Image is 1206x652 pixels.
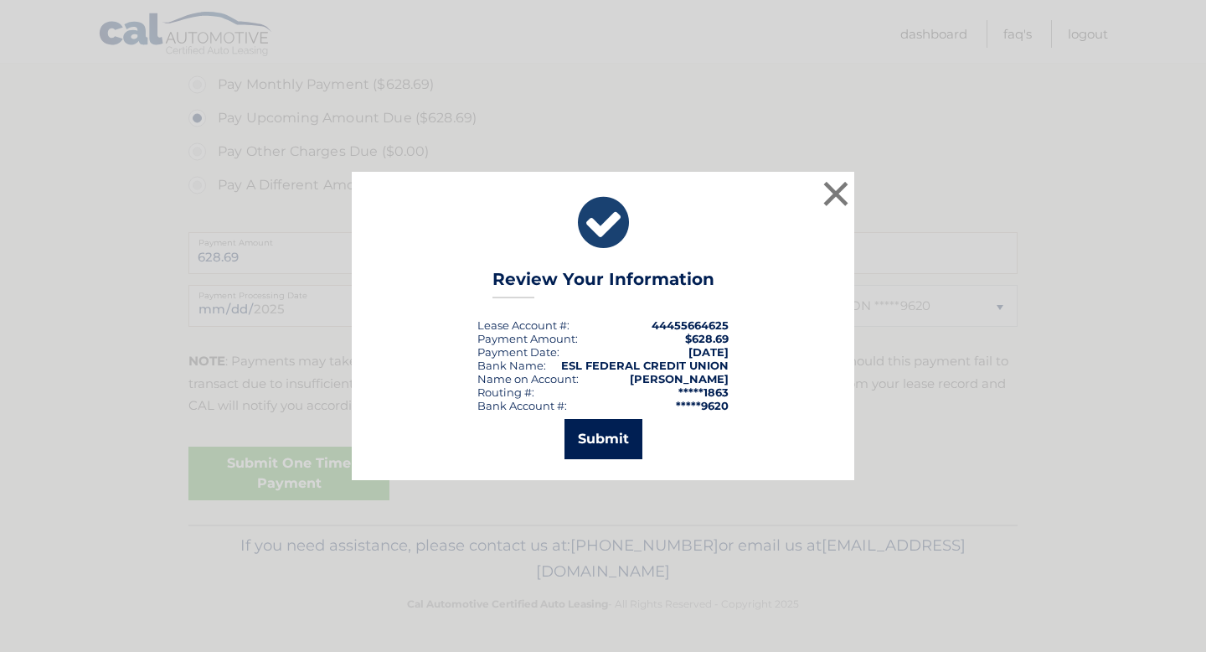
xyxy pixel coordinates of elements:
span: Payment Date [477,345,557,359]
div: Routing #: [477,386,534,399]
strong: 44455664625 [652,318,729,332]
h3: Review Your Information [492,269,714,298]
div: Bank Name: [477,359,546,372]
strong: [PERSON_NAME] [630,372,729,386]
button: × [819,177,853,210]
button: Submit [564,419,642,459]
strong: ESL FEDERAL CREDIT UNION [561,359,729,372]
div: : [477,345,559,359]
div: Payment Amount: [477,332,578,345]
span: $628.69 [685,332,729,345]
span: [DATE] [688,345,729,359]
div: Name on Account: [477,372,579,386]
div: Bank Account #: [477,399,567,412]
div: Lease Account #: [477,318,569,332]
